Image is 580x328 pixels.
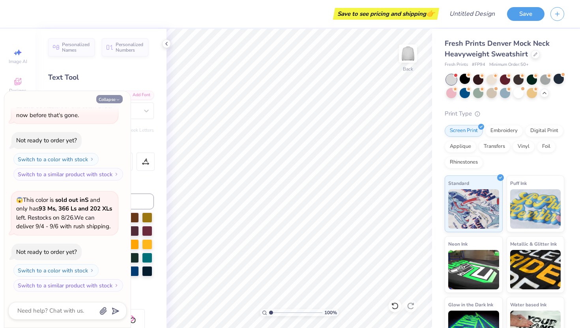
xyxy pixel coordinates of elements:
span: Image AI [9,58,27,65]
div: Back [403,65,413,73]
span: # FP94 [472,61,485,68]
div: Add Font [123,91,154,100]
div: Not ready to order yet? [16,136,77,144]
span: Glow in the Dark Ink [448,300,493,309]
span: Neon Ink [448,240,468,248]
div: Foil [537,141,556,153]
div: Screen Print [445,125,483,137]
div: Text Tool [48,72,154,83]
div: Print Type [445,109,564,118]
div: Transfers [479,141,510,153]
span: 👉 [426,9,435,18]
button: Switch to a color with stock [13,153,99,166]
img: Standard [448,189,499,229]
div: Digital Print [525,125,563,137]
input: Untitled Design [443,6,501,22]
div: Rhinestones [445,157,483,168]
strong: sold out in S [55,196,88,204]
span: Water based Ink [510,300,546,309]
div: Vinyl [513,141,535,153]
div: Save to see pricing and shipping [335,8,437,20]
img: Switch to a color with stock [90,157,94,162]
span: Fresh Prints [445,61,468,68]
img: Back [400,46,416,61]
span: Minimum Order: 50 + [489,61,529,68]
button: Collapse [96,95,123,103]
strong: 93 Ms, 366 Ls and 202 XLs [39,205,112,212]
span: Puff Ink [510,179,527,187]
div: Embroidery [485,125,523,137]
img: Switch to a similar product with stock [114,172,119,177]
div: Applique [445,141,476,153]
img: Puff Ink [510,189,561,229]
span: Personalized Numbers [116,42,144,53]
img: Switch to a color with stock [90,268,94,273]
button: Switch to a similar product with stock [13,279,123,292]
button: Switch to a color with stock [13,264,99,277]
span: Standard [448,179,469,187]
img: Metallic & Glitter Ink [510,250,561,289]
div: Not ready to order yet? [16,248,77,256]
span: Personalized Names [62,42,90,53]
span: 😱 [16,196,23,204]
img: Switch to a similar product with stock [114,283,119,288]
span: Designs [9,88,26,94]
span: There are only left of this color. Order now before that's gone. [16,93,113,119]
span: Metallic & Glitter Ink [510,240,557,248]
button: Switch to a similar product with stock [13,168,123,181]
span: This color is and only has left . Restocks on 8/26. We can deliver 9/4 - 9/6 with rush shipping. [16,196,112,231]
img: Neon Ink [448,250,499,289]
span: 100 % [324,309,337,316]
span: Fresh Prints Denver Mock Neck Heavyweight Sweatshirt [445,39,550,59]
button: Save [507,7,544,21]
